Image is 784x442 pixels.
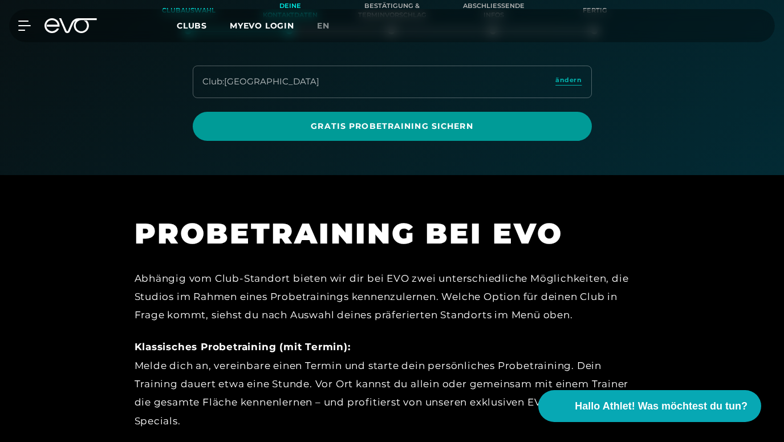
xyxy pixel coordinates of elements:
span: Clubs [177,21,207,31]
a: Gratis Probetraining sichern [193,112,592,141]
h1: PROBETRAINING BEI EVO [135,215,648,252]
a: en [317,19,343,33]
strong: Klassisches Probetraining (mit Termin): [135,341,351,352]
a: MYEVO LOGIN [230,21,294,31]
span: ändern [555,75,582,85]
div: Club : [GEOGRAPHIC_DATA] [202,75,319,88]
span: en [317,21,330,31]
div: Abhängig vom Club-Standort bieten wir dir bei EVO zwei unterschiedliche Möglichkeiten, die Studio... [135,269,648,325]
a: Clubs [177,20,230,31]
span: Gratis Probetraining sichern [206,120,578,132]
a: ändern [555,75,582,88]
span: Hallo Athlet! Was möchtest du tun? [575,399,748,414]
button: Hallo Athlet! Was möchtest du tun? [538,390,761,422]
div: Melde dich an, vereinbare einen Termin und starte dein persönliches Probetraining. Dein Training ... [135,338,648,429]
